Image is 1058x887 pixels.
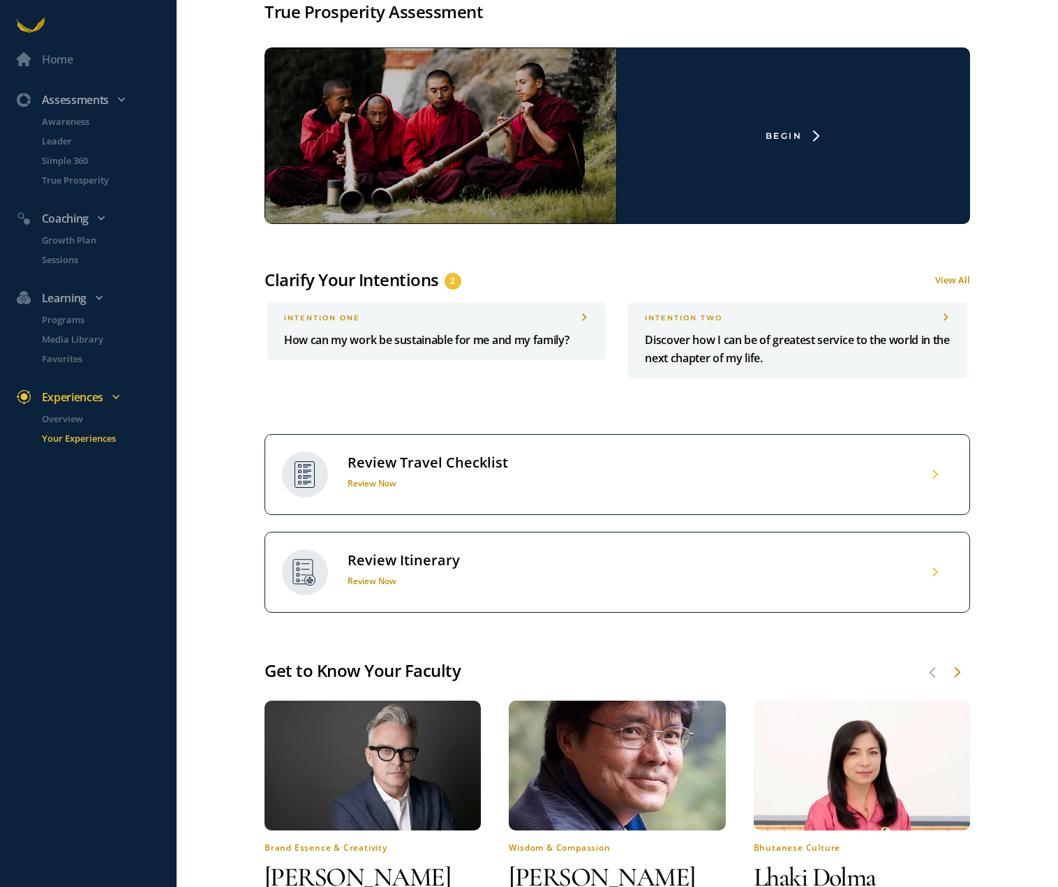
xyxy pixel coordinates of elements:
[25,352,177,366] a: Favorites
[509,830,725,854] h4: Wisdom & Compassion
[754,701,970,830] img: quest-1756313307132.jpg
[42,412,174,426] p: Overview
[42,431,174,445] p: Your Experiences
[754,830,970,854] h4: Bhutanese Culture
[25,154,177,167] a: Simple 360
[348,477,508,489] h1: Review Now
[8,289,182,307] div: Learning
[628,302,967,378] a: INTENTION twoDiscover how I can be of greatest service to the world in the next chapter of my life.
[42,352,174,366] p: Favorites
[42,332,174,346] p: Media Library
[42,313,174,327] p: Programs
[264,830,481,854] h4: Brand Essence & Creativity
[25,332,177,346] a: Media Library
[42,114,174,128] p: Awareness
[25,233,177,247] a: Growth Plan
[8,209,182,228] div: Coaching
[348,575,460,587] h1: Review Now
[42,173,174,187] p: True Prosperity
[264,701,481,830] img: quest-1756313231849.jpg
[766,131,802,142] div: Begin
[42,154,174,167] p: Simple 360
[25,431,177,445] a: Your Experiences
[25,412,177,426] a: Overview
[348,454,508,472] div: Review Travel Checklist
[264,269,439,291] div: Clarify Your Intentions
[256,47,978,224] a: Begin
[645,331,950,367] p: Discover how I can be of greatest service to the world in the next chapter of my life.
[645,313,950,322] div: INTENTION two
[25,134,177,148] a: Leader
[42,253,174,267] p: Sessions
[42,233,174,247] p: Growth Plan
[264,657,970,684] div: Get to Know Your Faculty
[42,134,174,148] p: Leader
[8,91,182,109] div: Assessments
[42,50,73,68] div: Home
[8,388,182,406] div: Experiences
[25,173,177,187] a: True Prosperity
[25,114,177,128] a: Awareness
[509,701,725,830] img: quest-1756313271785.jpg
[284,313,589,322] div: INTENTION one
[348,551,460,569] div: Review Itinerary
[935,274,970,286] a: View All
[267,302,606,360] a: INTENTION oneHow can my work be sustainable for me and my family?
[25,253,177,267] a: Sessions
[25,313,177,327] a: Programs
[264,47,617,224] img: YourQuestWA.jpg
[450,274,455,288] span: 2
[284,331,589,349] p: How can my work be sustainable for me and my family?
